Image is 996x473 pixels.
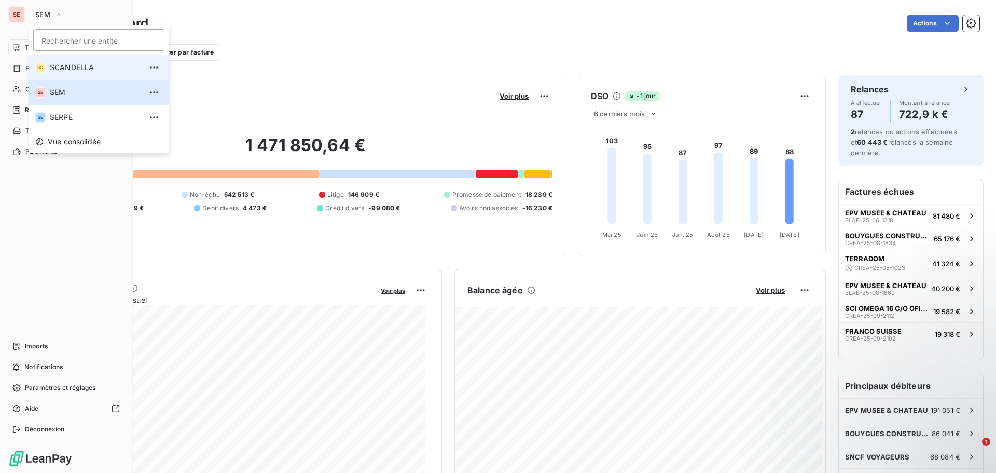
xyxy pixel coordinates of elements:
h6: DSO [591,90,608,102]
div: SC [35,62,46,73]
img: Logo LeanPay [8,450,73,467]
span: Voir plus [756,286,785,294]
button: TERRADOMCREA-25-05-102341 324 € [839,250,983,277]
span: FRANCO SUISSE [845,327,902,335]
span: Montant à relancer [899,100,952,106]
span: Déconnexion [25,425,65,434]
span: BOUYGUES CONSTRUCTION IDF GUYANCOUR [845,232,930,240]
h4: 87 [851,106,882,123]
span: 19 582 € [933,307,960,316]
span: Non-échu [190,190,220,199]
span: 542 513 € [224,190,254,199]
tspan: [DATE] [780,231,799,238]
span: Clients [25,85,46,94]
span: ELAB-25-08-1860 [845,290,895,296]
span: Vue consolidée [48,137,101,147]
span: EPV MUSEE & CHATEAU [845,281,926,290]
iframe: Intercom live chat [961,438,986,463]
span: 41 324 € [932,260,960,268]
span: SNCF VOYAGEURS [845,453,909,461]
span: 60 443 € [857,138,888,146]
tspan: Août 25 [707,231,730,238]
div: SE [8,6,25,23]
button: Voir plus [496,91,532,101]
span: Promesse de paiement [452,190,521,199]
button: Voir plus [753,286,788,295]
a: Aide [8,400,124,417]
span: Factures [25,64,52,73]
span: 81 480 € [933,212,960,220]
span: CREA-25-09-2112 [845,313,894,319]
span: CREA-25-05-1023 [854,265,905,271]
span: TERRADOM [845,254,884,263]
span: Crédit divers [325,204,364,213]
span: Litige [327,190,344,199]
div: SE [35,112,46,123]
span: SCI OMEGA 16 C/O OFI-INVEST [845,304,929,313]
span: Imports [25,342,48,351]
span: Avoirs non associés [459,204,518,213]
tspan: Mai 25 [602,231,621,238]
span: relances ou actions effectuées et relancés la semaine dernière. [851,128,957,157]
span: SCANDELLA [50,62,142,73]
span: Débit divers [202,204,239,213]
span: Chiffre d'affaires mensuel [59,294,374,305]
iframe: Intercom notifications message [789,372,996,445]
span: Voir plus [381,287,405,294]
span: Voir plus [500,92,529,100]
span: CREA-25-08-1834 [845,240,896,246]
button: Voir plus [378,286,408,295]
h4: 722,9 k € [899,106,952,123]
span: 146 909 € [348,190,379,199]
span: 4 473 € [243,204,267,213]
span: SEM [50,87,142,98]
span: -1 jour [625,91,659,101]
span: Tableau de bord [25,43,73,52]
span: Relances [25,105,52,115]
span: Paramètres et réglages [25,383,95,393]
span: Paiements [25,147,57,156]
span: SERPE [50,112,142,123]
span: SEM [35,10,50,19]
span: ELAB-25-06-1218 [845,217,893,223]
span: Notifications [24,362,63,372]
button: Filtrer par facture [135,44,220,61]
tspan: Juil. 25 [672,231,693,238]
button: EPV MUSEE & CHATEAUELAB-25-06-121881 480 € [839,204,983,227]
h6: Relances [851,83,889,96]
button: EPV MUSEE & CHATEAUELAB-25-08-186040 200 € [839,277,983,300]
span: 40 200 € [931,285,960,293]
h6: Balance âgée [467,284,523,296]
span: CREA-25-09-2102 [845,335,896,342]
h2: 1 471 850,64 € [59,135,552,166]
button: Actions [907,15,959,32]
span: Tâches [25,126,47,136]
span: 68 084 € [930,453,960,461]
span: Aide [25,404,39,413]
button: BOUYGUES CONSTRUCTION IDF GUYANCOURCREA-25-08-183465 176 € [839,227,983,250]
span: 18 239 € [525,190,552,199]
button: SCI OMEGA 16 C/O OFI-INVESTCREA-25-09-211219 582 € [839,300,983,322]
span: 2 [851,128,855,136]
span: 6 derniers mois [594,110,645,118]
span: EPV MUSEE & CHATEAU [845,209,926,217]
div: SE [35,87,46,98]
span: 1 [982,438,990,446]
span: 19 318 € [935,330,960,339]
input: placeholder [33,29,164,51]
tspan: Juin 25 [637,231,658,238]
span: 65 176 € [934,235,960,243]
span: -99 080 € [368,204,400,213]
span: -16 230 € [522,204,552,213]
h6: Factures échues [839,179,983,204]
tspan: [DATE] [744,231,764,238]
span: À effectuer [851,100,882,106]
button: FRANCO SUISSECREA-25-09-210219 318 € [839,322,983,345]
